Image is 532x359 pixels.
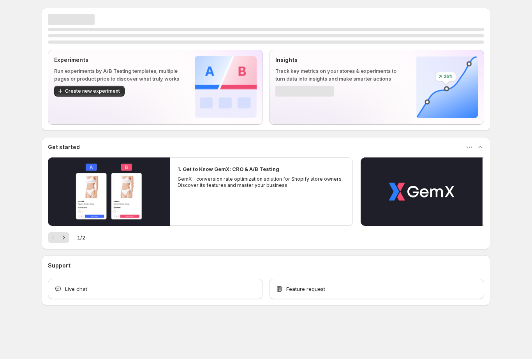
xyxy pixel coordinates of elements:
[275,56,403,64] p: Insights
[48,143,80,151] h3: Get started
[286,285,325,293] span: Feature request
[48,232,69,243] nav: Pagination
[48,262,70,269] h3: Support
[195,56,257,118] img: Experiments
[54,56,182,64] p: Experiments
[77,234,85,241] span: 1 / 2
[48,157,170,226] button: Play video
[361,157,483,226] button: Play video
[54,86,125,97] button: Create new experiment
[54,67,182,83] p: Run experiments by A/B Testing templates, multiple pages or product price to discover what truly ...
[416,56,478,118] img: Insights
[65,285,87,293] span: Live chat
[58,232,69,243] button: Next
[178,165,279,173] h2: 1. Get to Know GemX: CRO & A/B Testing
[275,67,403,83] p: Track key metrics on your stores & experiments to turn data into insights and make smarter actions
[178,176,345,188] p: GemX - conversion rate optimization solution for Shopify store owners. Discover its features and ...
[65,88,120,94] span: Create new experiment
